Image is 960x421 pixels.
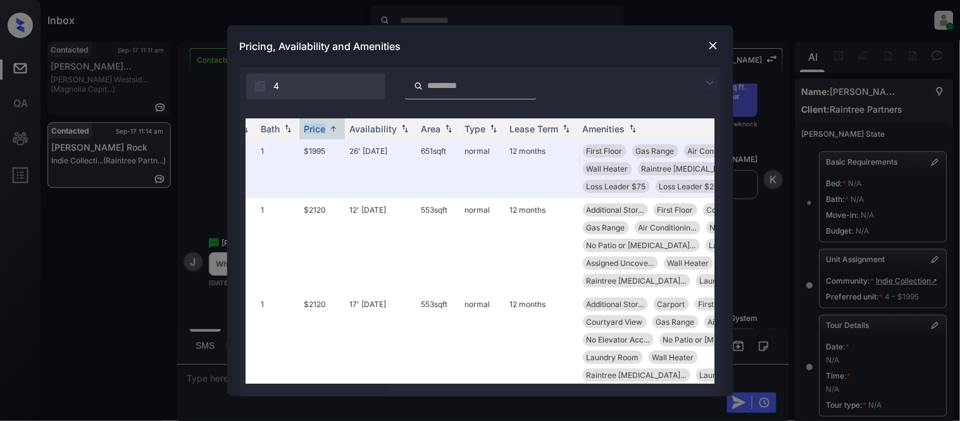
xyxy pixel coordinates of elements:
span: Raintree [MEDICAL_DATA]... [642,164,742,173]
div: Availability [350,123,397,134]
span: No Patio or [MEDICAL_DATA]... [663,335,773,344]
td: 26' [DATE] [345,139,416,198]
img: sorting [560,124,573,133]
img: sorting [399,124,411,133]
span: Gas Range [656,317,695,327]
span: Wall Heater [652,353,694,362]
span: First Floor [587,146,623,156]
span: Gas Range [636,146,675,156]
div: Pricing, Availability and Amenities [227,25,733,67]
td: 1 [256,292,299,387]
span: Additional Stor... [587,299,644,309]
img: sorting [442,124,455,133]
span: Laundry Room Pr... [700,370,768,380]
img: sorting [327,124,340,134]
span: Air Conditionin... [639,223,697,232]
span: Gas Range [587,223,625,232]
span: Wall Heater [587,164,628,173]
span: 4 [274,79,280,93]
span: First Floor [699,299,735,309]
td: $1995 [299,139,345,198]
img: icon-zuma [254,80,266,92]
td: 553 sqft [416,198,460,292]
div: Lease Term [510,123,559,134]
td: 651 sqft [416,139,460,198]
span: Carport [658,299,685,309]
td: normal [460,292,505,387]
td: $2120 [299,198,345,292]
td: 12 months [505,292,578,387]
span: Courtyard View [707,205,763,215]
span: No Elevator Acc... [587,335,650,344]
span: Loss Leader $75 [587,182,646,191]
span: First Floor [658,205,694,215]
span: Air Conditionin... [708,317,766,327]
td: 17' [DATE] [345,292,416,387]
img: sorting [626,124,639,133]
span: Raintree [MEDICAL_DATA]... [587,370,687,380]
span: Raintree [MEDICAL_DATA]... [587,276,687,286]
img: close [707,39,720,52]
img: icon-zuma [702,75,718,91]
span: Assigned Uncove... [587,258,654,268]
td: normal [460,139,505,198]
span: Courtyard View [587,317,643,327]
img: sorting [282,124,294,133]
span: Air Conditionin... [688,146,746,156]
span: Laundry Room [709,241,762,250]
div: Bath [261,123,280,134]
span: No Elevator Acc... [710,223,773,232]
td: 12' [DATE] [345,198,416,292]
div: Price [304,123,326,134]
img: sorting [487,124,500,133]
td: 12 months [505,139,578,198]
td: 1 [256,139,299,198]
span: No Patio or [MEDICAL_DATA]... [587,241,696,250]
td: $2120 [299,292,345,387]
img: icon-zuma [414,80,423,92]
span: Loss Leader $25 [659,182,719,191]
span: Laundry Room Pr... [700,276,768,286]
div: Type [465,123,486,134]
span: Additional Stor... [587,205,644,215]
div: Amenities [583,123,625,134]
span: Laundry Room [587,353,639,362]
td: 553 sqft [416,292,460,387]
div: Area [421,123,441,134]
td: 1 [256,198,299,292]
td: normal [460,198,505,292]
span: Wall Heater [668,258,709,268]
td: 12 months [505,198,578,292]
